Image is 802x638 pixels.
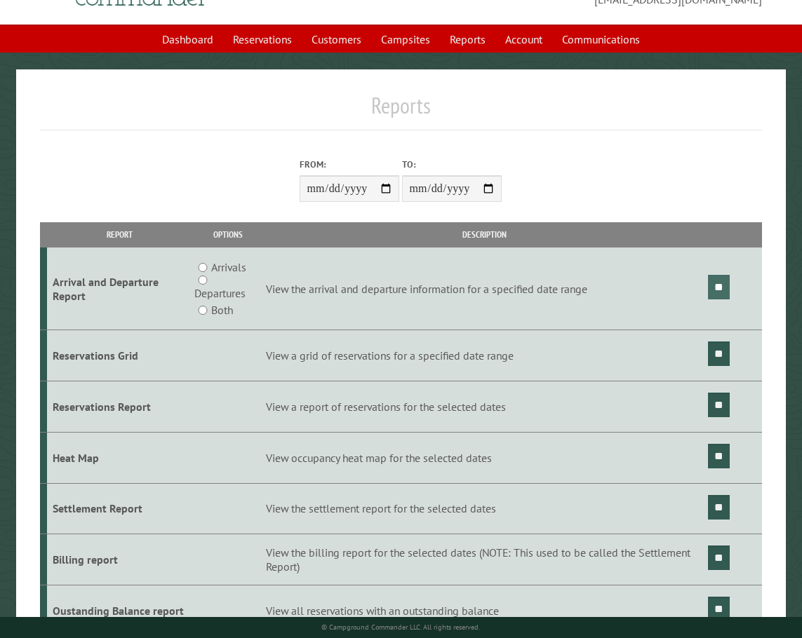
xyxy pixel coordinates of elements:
td: Arrival and Departure Report [47,247,192,330]
td: Billing report [47,534,192,585]
label: Arrivals [211,259,246,276]
td: Settlement Report [47,483,192,534]
small: © Campground Commander LLC. All rights reserved. [321,623,480,632]
label: To: [402,158,502,171]
a: Campsites [373,26,439,53]
td: View the settlement report for the selected dates [264,483,706,534]
td: Oustanding Balance report [47,585,192,637]
a: Dashboard [154,26,222,53]
a: Account [497,26,551,53]
label: From: [300,158,399,171]
h1: Reports [40,92,762,130]
a: Communications [554,26,648,53]
td: Heat Map [47,432,192,483]
th: Report [47,222,192,247]
a: Customers [303,26,370,53]
td: View a report of reservations for the selected dates [264,381,706,432]
td: View a grid of reservations for a specified date range [264,330,706,381]
td: View the arrival and departure information for a specified date range [264,247,706,330]
th: Options [192,222,264,247]
td: View occupancy heat map for the selected dates [264,432,706,483]
td: View all reservations with an outstanding balance [264,585,706,637]
a: Reports [441,26,494,53]
td: Reservations Grid [47,330,192,381]
label: Both [211,301,233,318]
td: View the billing report for the selected dates (NOTE: This used to be called the Settlement Report) [264,534,706,585]
label: Departures [194,285,246,301]
th: Description [264,222,706,247]
td: Reservations Report [47,381,192,432]
a: Reservations [225,26,300,53]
